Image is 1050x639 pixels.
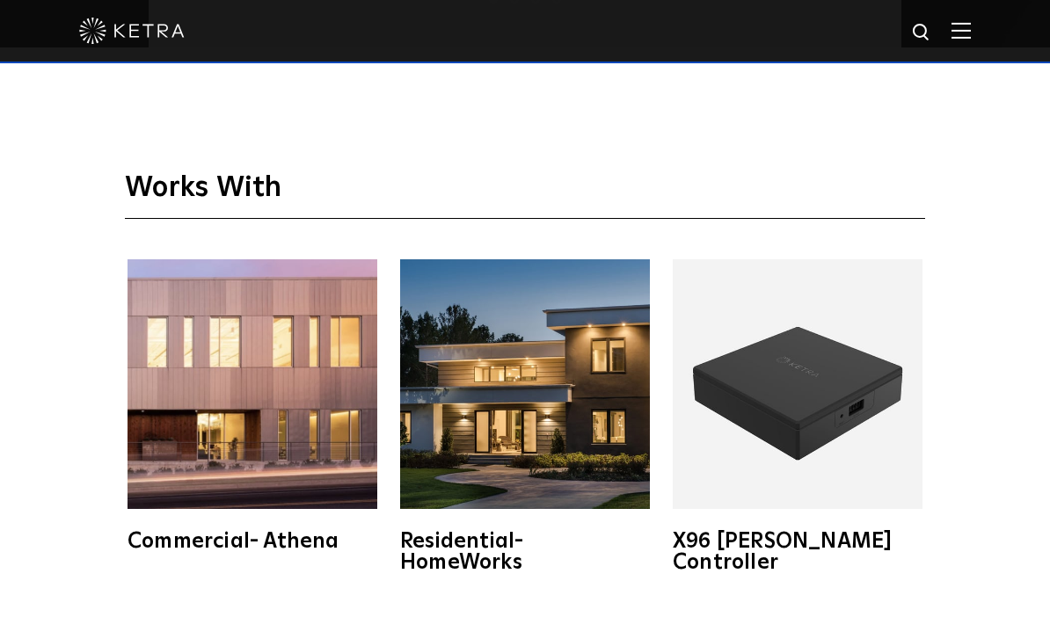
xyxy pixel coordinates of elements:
img: search icon [911,22,933,44]
a: Commercial- Athena [125,259,380,552]
img: X96_Controller [673,259,922,509]
div: Residential- HomeWorks [400,531,650,573]
img: Hamburger%20Nav.svg [952,22,971,39]
a: Residential- HomeWorks [397,259,653,573]
img: athena-square [128,259,377,509]
h3: Works With [125,171,925,219]
div: Commercial- Athena [128,531,377,552]
a: X96 [PERSON_NAME] Controller [670,259,925,573]
div: X96 [PERSON_NAME] Controller [673,531,922,573]
img: ketra-logo-2019-white [79,18,185,44]
img: homeworks_hero [400,259,650,509]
